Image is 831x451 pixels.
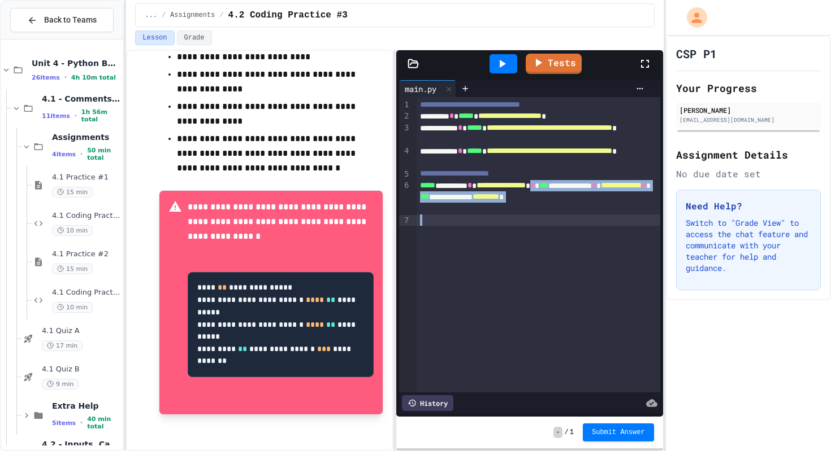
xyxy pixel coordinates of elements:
[526,54,582,74] a: Tests
[686,199,811,213] h3: Need Help?
[44,14,97,26] span: Back to Teams
[80,150,83,159] span: •
[42,365,120,374] span: 4.1 Quiz B
[676,167,821,181] div: No due date set
[64,73,67,82] span: •
[42,94,120,104] span: 4.1 - Comments, Printing, Variables and Assignments
[52,187,93,198] span: 15 min
[592,428,645,437] span: Submit Answer
[42,326,120,336] span: 4.1 Quiz A
[399,80,456,97] div: main.py
[52,211,120,221] span: 4.1 Coding Practice #1
[32,58,120,68] span: Unit 4 - Python Basics
[81,108,120,123] span: 1h 56m total
[177,30,212,45] button: Grade
[565,428,569,437] span: /
[399,99,410,111] div: 1
[42,439,120,449] span: 4.2 - Inputs, Casting, Arithmetic, and Errors
[32,74,60,81] span: 26 items
[52,288,120,297] span: 4.1 Coding Practice #2
[570,428,574,437] span: 1
[686,217,811,274] p: Switch to "Grade View" to access the chat feature and communicate with your teacher for help and ...
[80,418,83,427] span: •
[219,11,223,20] span: /
[71,74,116,81] span: 4h 10m total
[52,249,120,259] span: 4.1 Practice #2
[52,151,76,158] span: 4 items
[399,83,442,95] div: main.py
[399,215,410,226] div: 7
[583,423,654,441] button: Submit Answer
[135,30,174,45] button: Lesson
[52,225,93,236] span: 10 min
[402,395,453,411] div: History
[52,132,120,142] span: Assignments
[52,302,93,313] span: 10 min
[399,146,410,169] div: 4
[75,111,77,120] span: •
[676,147,821,163] h2: Assignment Details
[10,8,114,32] button: Back to Teams
[87,415,120,430] span: 40 min total
[52,401,120,411] span: Extra Help
[170,11,215,20] span: Assignments
[52,264,93,274] span: 15 min
[675,5,710,30] div: My Account
[679,105,817,115] div: [PERSON_NAME]
[42,379,79,389] span: 9 min
[676,46,717,62] h1: CSP P1
[676,80,821,96] h2: Your Progress
[399,111,410,122] div: 2
[162,11,166,20] span: /
[87,147,120,161] span: 50 min total
[228,8,348,22] span: 4.2 Coding Practice #3
[553,427,562,438] span: -
[52,419,76,427] span: 5 items
[399,122,410,146] div: 3
[679,116,817,124] div: [EMAIL_ADDRESS][DOMAIN_NAME]
[145,11,157,20] span: ...
[399,169,410,180] div: 5
[42,112,70,120] span: 11 items
[42,340,83,351] span: 17 min
[52,173,120,182] span: 4.1 Practice #1
[399,180,410,214] div: 6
